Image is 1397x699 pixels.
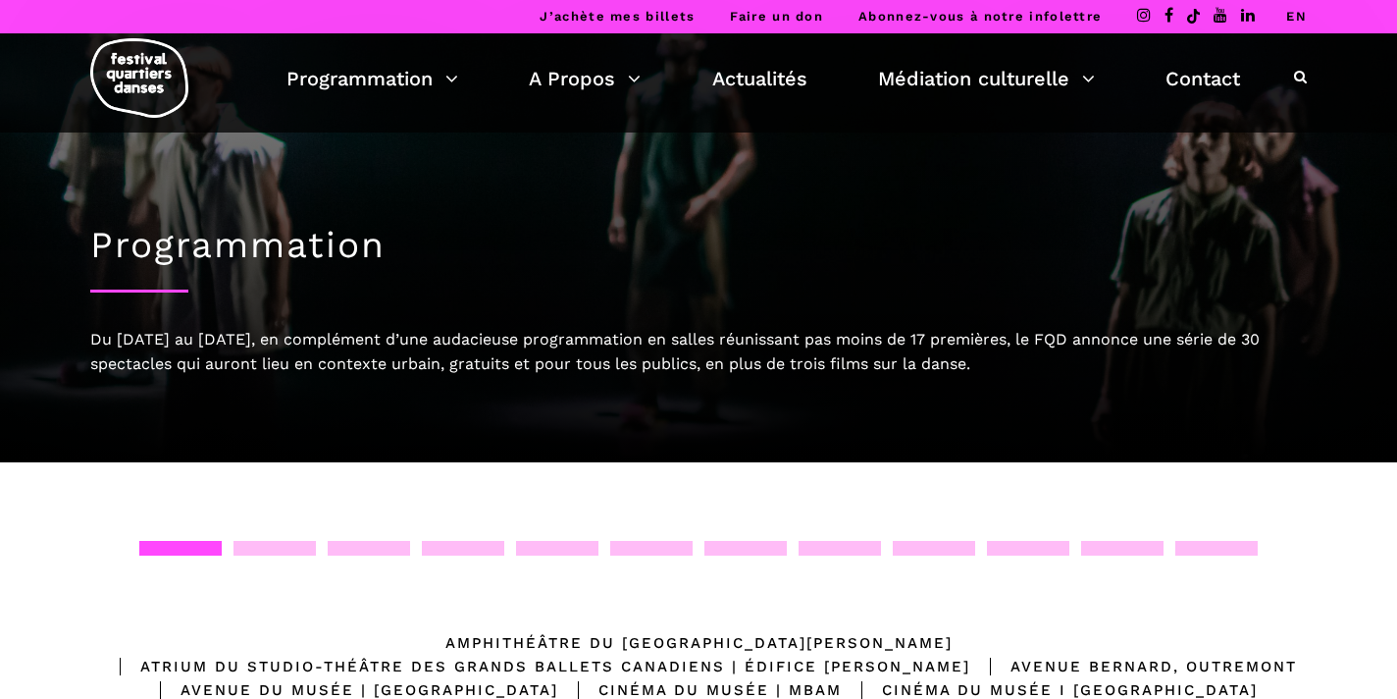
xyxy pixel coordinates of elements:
a: Actualités [712,62,807,95]
img: logo-fqd-med [90,38,188,118]
a: Programmation [286,62,458,95]
a: Abonnez-vous à notre infolettre [858,9,1102,24]
div: Avenue Bernard, Outremont [970,655,1297,678]
a: EN [1286,9,1307,24]
a: J’achète mes billets [540,9,695,24]
a: Contact [1165,62,1240,95]
h1: Programmation [90,224,1307,267]
a: Médiation culturelle [878,62,1095,95]
a: Faire un don [730,9,823,24]
div: Atrium du Studio-Théâtre des Grands Ballets Canadiens | Édifice [PERSON_NAME] [100,655,970,678]
a: A Propos [529,62,641,95]
div: Amphithéâtre du [GEOGRAPHIC_DATA][PERSON_NAME] [445,631,953,655]
div: Du [DATE] au [DATE], en complément d’une audacieuse programmation en salles réunissant pas moins ... [90,327,1307,377]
